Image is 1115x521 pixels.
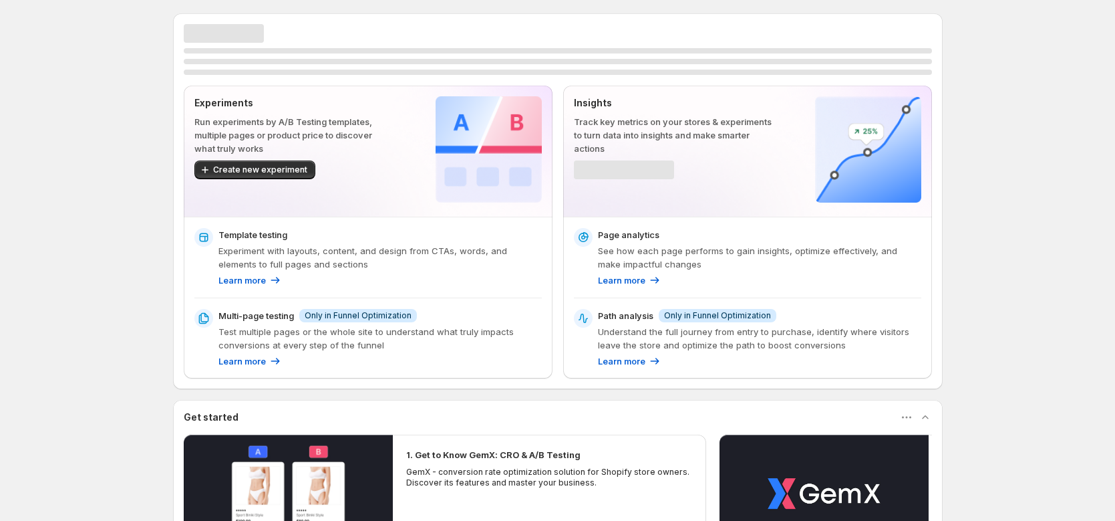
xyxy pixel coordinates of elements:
h2: 1. Get to Know GemX: CRO & A/B Testing [406,448,581,461]
p: Track key metrics on your stores & experiments to turn data into insights and make smarter actions [574,115,772,155]
a: Learn more [218,354,282,368]
p: Learn more [598,274,645,287]
p: Experiment with layouts, content, and design from CTAs, words, and elements to full pages and sec... [218,244,542,271]
p: Page analytics [598,228,659,241]
p: Run experiments by A/B Testing templates, multiple pages or product price to discover what truly ... [194,115,393,155]
p: Test multiple pages or the whole site to understand what truly impacts conversions at every step ... [218,325,542,352]
p: Learn more [218,354,266,368]
span: Only in Funnel Optimization [305,310,412,321]
img: Insights [815,96,921,203]
img: Experiments [436,96,542,203]
span: Create new experiment [213,165,307,175]
a: Learn more [218,274,282,287]
a: Learn more [598,274,661,287]
span: Only in Funnel Optimization [664,310,771,321]
p: Understand the full journey from entry to purchase, identify where visitors leave the store and o... [598,325,921,352]
p: Multi-page testing [218,309,294,322]
p: Template testing [218,228,287,241]
p: Learn more [598,354,645,368]
button: Create new experiment [194,161,315,179]
p: Learn more [218,274,266,287]
p: See how each page performs to gain insights, optimize effectively, and make impactful changes [598,244,921,271]
p: GemX - conversion rate optimization solution for Shopify store owners. Discover its features and ... [406,467,693,488]
h3: Get started [184,411,238,424]
p: Path analysis [598,309,653,322]
p: Insights [574,96,772,110]
p: Experiments [194,96,393,110]
a: Learn more [598,354,661,368]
